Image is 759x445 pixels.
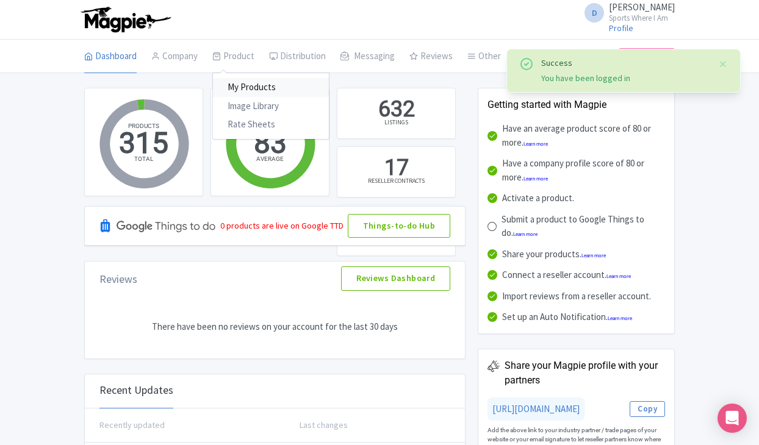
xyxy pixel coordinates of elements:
[384,118,408,127] div: LISTINGS
[220,219,344,232] div: 0 products are live on Google TTD
[337,205,456,256] a: 204 PRODUCTS SHARED
[609,1,675,13] span: [PERSON_NAME]
[151,40,198,74] a: Company
[487,98,665,112] div: Getting started with Magpie
[502,290,651,304] div: Import reviews from a reseller account.
[502,268,631,282] div: Connect a reseller account.
[502,247,606,262] div: Share your products.
[609,23,633,34] a: Profile
[337,88,456,139] a: 632 LISTINGS
[99,372,173,408] div: Recent Updates
[502,213,665,240] div: Submit a product to Google Things to do.
[90,296,460,358] div: There have been no reviews on your account for the last 30 days
[368,176,425,185] div: RESELLER CONTRACTS
[275,419,451,432] div: Last changes
[581,253,606,258] a: Learn more
[348,214,451,238] a: Things-to-do Hub
[502,310,632,324] div: Set up an Auto Notification.
[337,146,456,198] a: 17 RESELLER CONTRACTS
[541,57,708,69] div: Success
[502,122,665,149] div: Have an average product score of 80 or more.
[718,404,747,433] div: Open Intercom Messenger
[213,78,329,97] a: My Products
[212,40,254,74] a: Product
[213,97,329,116] a: Image Library
[99,271,137,287] div: Reviews
[585,3,604,23] span: D
[340,40,395,74] a: Messaging
[718,57,728,71] button: Close
[505,358,665,388] div: Share your Magpie profile with your partners
[213,115,329,134] a: Rate Sheets
[409,40,453,74] a: Reviews
[619,48,675,64] a: Subscription
[384,153,409,183] div: 17
[502,157,665,184] div: Have a company profile score of 80 or more.
[467,40,501,74] a: Other
[78,6,173,33] img: logo-ab69f6fb50320c5b225c76a69d11143b.png
[84,40,137,74] a: Dashboard
[341,266,450,291] a: Reviews Dashboard
[541,72,708,85] div: You have been logged in
[608,316,632,321] a: Learn more
[609,14,675,22] small: Sports Where I Am
[523,141,548,147] a: Learn more
[269,40,326,74] a: Distribution
[99,419,275,432] div: Recently updated
[502,191,574,205] div: Activate a product.
[378,94,415,125] div: 632
[577,2,675,22] a: D [PERSON_NAME] Sports Where I Am
[513,232,538,237] a: Learn more
[606,274,631,279] a: Learn more
[99,207,217,246] img: Google TTD
[492,403,580,415] a: [URL][DOMAIN_NAME]
[630,401,665,417] button: Copy
[523,176,548,182] a: Learn more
